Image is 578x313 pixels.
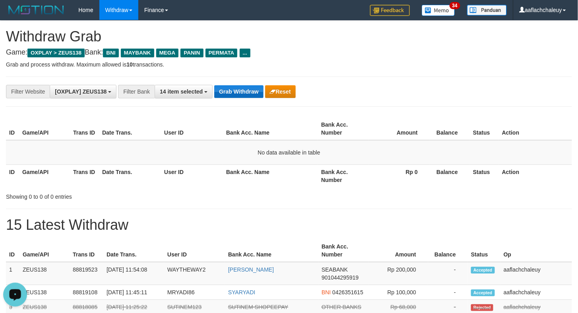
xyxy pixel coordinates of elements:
[499,117,572,140] th: Action
[322,289,331,295] span: BNI
[155,85,213,98] button: 14 item selected
[450,2,460,9] span: 34
[428,262,468,285] td: -
[322,304,361,310] span: OTHER BANKS
[6,85,50,98] div: Filter Website
[6,4,66,16] img: MOTION_logo.png
[6,262,19,285] td: 1
[103,239,164,262] th: Date Trans.
[471,290,495,296] span: Accepted
[214,85,263,98] button: Grab Withdraw
[430,164,470,187] th: Balance
[318,239,369,262] th: Bank Acc. Number
[499,164,572,187] th: Action
[228,266,274,273] a: [PERSON_NAME]
[164,262,225,285] td: WAYTHEWAY2
[19,117,70,140] th: Game/API
[6,217,572,233] h1: 15 Latest Withdraw
[99,117,161,140] th: Date Trans.
[70,262,103,285] td: 88819523
[470,117,499,140] th: Status
[6,117,19,140] th: ID
[180,49,203,57] span: PANIN
[228,289,255,295] a: SYARYADI
[3,3,27,27] button: Open LiveChat chat widget
[27,49,85,57] span: OXPLAY > ZEUS138
[6,239,19,262] th: ID
[467,5,507,16] img: panduan.png
[19,239,70,262] th: Game/API
[428,239,468,262] th: Balance
[228,304,288,310] a: SUTINEM SHOPEEPAY
[206,49,238,57] span: PERMATA
[369,239,428,262] th: Amount
[369,262,428,285] td: Rp 200,000
[121,49,154,57] span: MAYBANK
[70,164,99,187] th: Trans ID
[118,85,155,98] div: Filter Bank
[500,262,572,285] td: aaflachchaleuy
[369,117,430,140] th: Amount
[55,88,107,95] span: [OXPLAY] ZEUS138
[240,49,250,57] span: ...
[126,61,133,68] strong: 10
[99,164,161,187] th: Date Trans.
[6,61,572,68] p: Grab and process withdraw. Maximum allowed is transactions.
[370,5,410,16] img: Feedback.jpg
[468,239,500,262] th: Status
[223,117,318,140] th: Bank Acc. Name
[318,164,369,187] th: Bank Acc. Number
[156,49,179,57] span: MEGA
[160,88,203,95] span: 14 item selected
[6,164,19,187] th: ID
[70,117,99,140] th: Trans ID
[225,239,318,262] th: Bank Acc. Name
[19,262,70,285] td: ZEUS138
[164,239,225,262] th: User ID
[500,239,572,262] th: Op
[161,117,223,140] th: User ID
[70,285,103,300] td: 88819108
[470,164,499,187] th: Status
[369,164,430,187] th: Rp 0
[471,267,495,274] span: Accepted
[471,304,493,311] span: Rejected
[422,5,455,16] img: Button%20Memo.svg
[19,164,70,187] th: Game/API
[318,117,369,140] th: Bank Acc. Number
[332,289,363,295] span: Copy 0426351615 to clipboard
[369,285,428,300] td: Rp 100,000
[103,285,164,300] td: [DATE] 11:45:11
[223,164,318,187] th: Bank Acc. Name
[428,285,468,300] td: -
[265,85,296,98] button: Reset
[19,285,70,300] td: ZEUS138
[103,262,164,285] td: [DATE] 11:54:08
[500,285,572,300] td: aaflachchaleuy
[6,29,572,45] h1: Withdraw Grab
[70,239,103,262] th: Trans ID
[6,190,235,201] div: Showing 0 to 0 of 0 entries
[430,117,470,140] th: Balance
[50,85,116,98] button: [OXPLAY] ZEUS138
[6,49,572,57] h4: Game: Bank:
[322,266,348,273] span: SEABANK
[6,140,572,165] td: No data available in table
[164,285,225,300] td: MRYADI86
[322,274,359,281] span: Copy 901044295919 to clipboard
[103,49,118,57] span: BNI
[161,164,223,187] th: User ID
